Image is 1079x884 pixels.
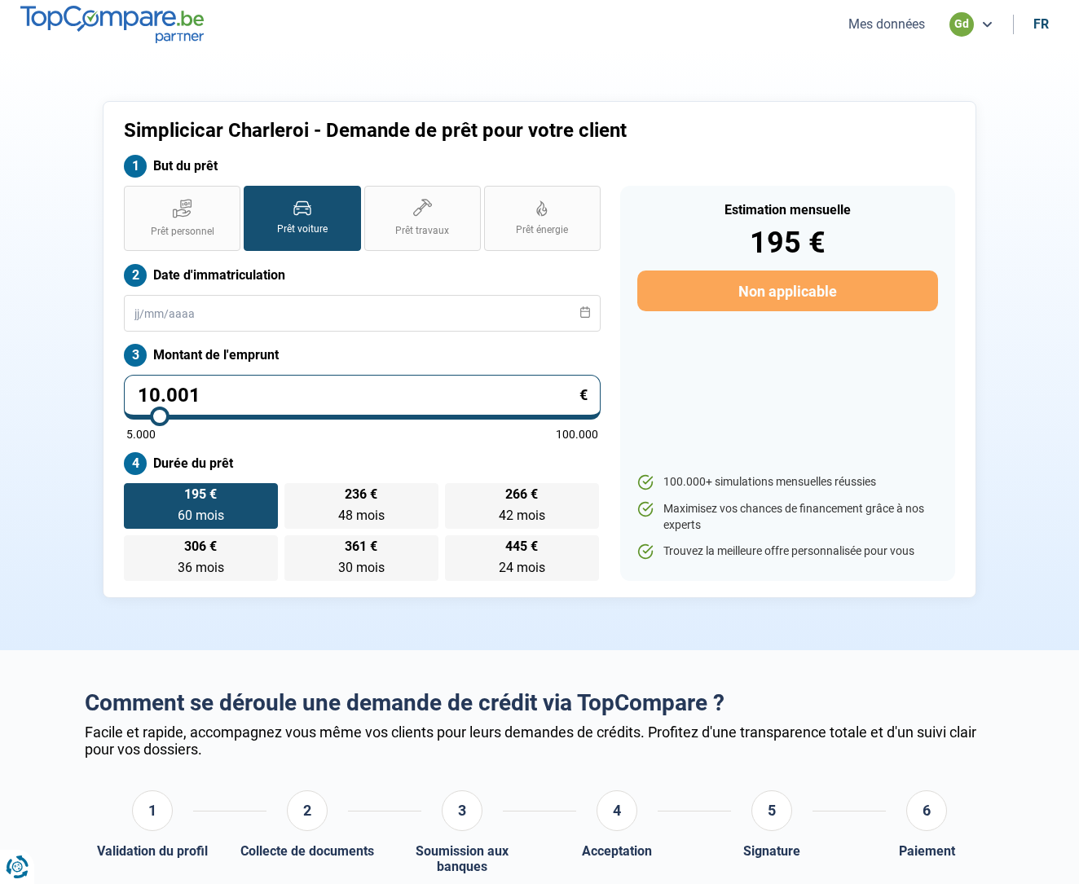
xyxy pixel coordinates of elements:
h1: Simplicicar Charleroi - Demande de prêt pour votre client [124,119,742,143]
span: 48 mois [338,508,385,523]
div: 6 [906,790,947,831]
label: Durée du prêt [124,452,601,475]
div: 3 [442,790,482,831]
div: Estimation mensuelle [637,204,938,217]
span: 60 mois [178,508,224,523]
span: Prêt travaux [395,224,449,238]
label: Montant de l'emprunt [124,344,601,367]
div: gd [949,12,974,37]
div: Facile et rapide, accompagnez vous même vos clients pour leurs demandes de crédits. Profitez d'un... [85,723,994,758]
span: € [579,388,588,402]
div: Acceptation [582,843,652,859]
span: 5.000 [126,429,156,440]
div: Collecte de documents [240,843,374,859]
span: 42 mois [499,508,545,523]
input: jj/mm/aaaa [124,295,601,332]
span: 361 € [345,540,377,553]
li: Maximisez vos chances de financement grâce à nos experts [637,501,938,533]
div: 2 [287,790,328,831]
button: Non applicable [637,270,938,311]
li: 100.000+ simulations mensuelles réussies [637,474,938,490]
div: Signature [743,843,800,859]
button: Mes données [843,15,930,33]
label: Date d'immatriculation [124,264,601,287]
span: 236 € [345,488,377,501]
span: 30 mois [338,560,385,575]
img: TopCompare.be [20,6,204,42]
span: 100.000 [556,429,598,440]
div: 5 [751,790,792,831]
span: 445 € [505,540,538,553]
span: 306 € [184,540,217,553]
h2: Comment se déroule une demande de crédit via TopCompare ? [85,689,994,717]
span: Prêt voiture [277,222,328,236]
span: Prêt énergie [516,223,568,237]
span: 24 mois [499,560,545,575]
div: 195 € [637,228,938,257]
div: 4 [597,790,637,831]
li: Trouvez la meilleure offre personnalisée pour vous [637,543,938,560]
span: Prêt personnel [151,225,214,239]
div: 1 [132,790,173,831]
span: 266 € [505,488,538,501]
div: Soumission aux banques [394,843,530,874]
div: Paiement [899,843,955,859]
span: 195 € [184,488,217,501]
label: But du prêt [124,155,601,178]
div: fr [1033,16,1049,32]
span: 36 mois [178,560,224,575]
div: Validation du profil [97,843,208,859]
